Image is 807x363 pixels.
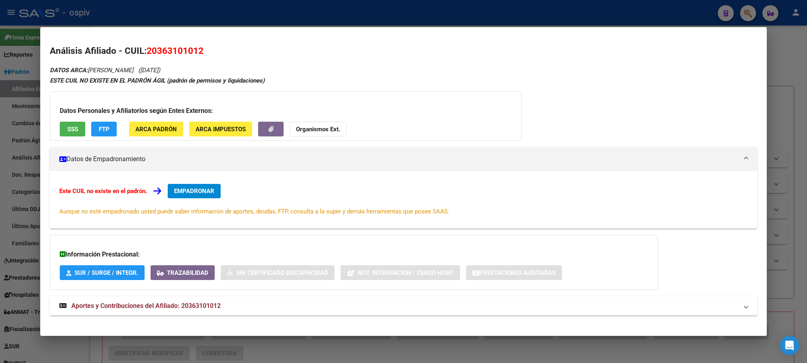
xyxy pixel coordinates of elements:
span: ARCA Impuestos [196,126,246,133]
span: Aportes y Contribuciones del Afiliado: 20363101012 [71,302,221,310]
span: [PERSON_NAME] [50,67,133,74]
button: FTP [91,122,117,136]
mat-expansion-panel-header: Aportes y Contribuciones del Afiliado: 20363101012 [50,296,757,316]
div: Open Intercom Messenger [780,336,799,355]
strong: ESTE CUIL NO EXISTE EN EL PADRÓN ÁGIL (padrón de permisos y liquidaciones) [50,77,264,84]
span: Trazabilidad [167,269,208,276]
strong: Este CUIL no existe en el padrón. [59,187,147,195]
h2: Análisis Afiliado - CUIL: [50,44,757,58]
h3: Información Prestacional: [60,250,648,259]
strong: Organismos Ext. [296,126,340,133]
strong: DATOS ARCA: [50,67,88,74]
button: ARCA Padrón [129,122,183,136]
button: SUR / SURGE / INTEGR. [60,265,145,280]
span: SSS [67,126,78,133]
button: EMPADRONAR [168,184,221,198]
span: EMPADRONAR [174,187,214,195]
span: Sin Certificado Discapacidad [236,269,328,276]
div: Datos de Empadronamiento [50,171,757,229]
span: 20363101012 [147,45,204,56]
span: ([DATE]) [138,67,160,74]
span: FTP [99,126,110,133]
span: Prestaciones Auditadas [479,269,556,276]
span: ARCA Padrón [135,126,177,133]
mat-expansion-panel-header: Datos de Empadronamiento [50,147,757,171]
button: Prestaciones Auditadas [466,265,562,280]
button: SSS [60,122,85,136]
span: Not. Internacion / Censo Hosp. [358,269,454,276]
span: SUR / SURGE / INTEGR. [74,269,138,276]
button: Organismos Ext. [290,122,347,136]
mat-panel-title: Datos de Empadronamiento [59,154,738,164]
button: Sin Certificado Discapacidad [221,265,335,280]
button: Trazabilidad [151,265,215,280]
span: Aunque no esté empadronado usted puede saber información de aportes, deudas, FTP, consulta a la s... [59,208,449,215]
h3: Datos Personales y Afiliatorios según Entes Externos: [60,106,512,116]
button: ARCA Impuestos [189,122,252,136]
button: Not. Internacion / Censo Hosp. [341,265,460,280]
